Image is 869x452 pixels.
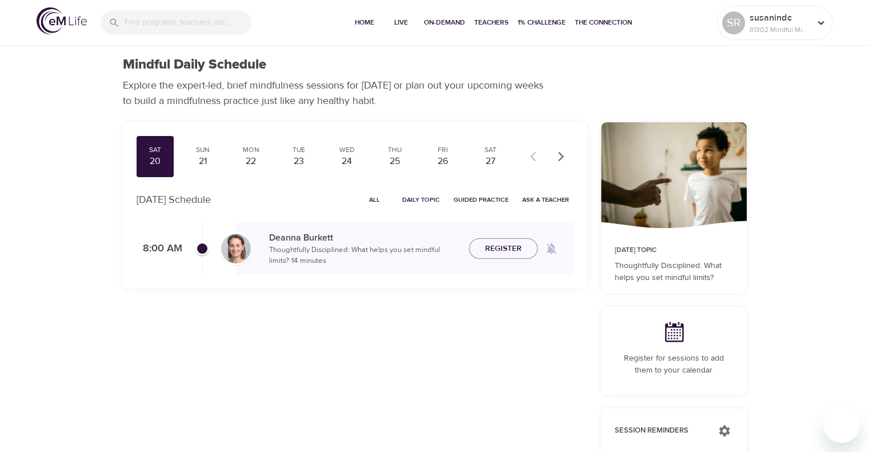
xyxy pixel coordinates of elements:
[237,145,265,155] div: Mon
[615,425,707,437] p: Session Reminders
[469,238,538,259] button: Register
[381,155,409,168] div: 25
[522,194,569,205] span: Ask a Teacher
[141,145,170,155] div: Sat
[485,242,522,256] span: Register
[269,245,460,267] p: Thoughtfully Disciplined: What helps you set mindful limits? · 14 minutes
[237,155,265,168] div: 22
[357,191,393,209] button: All
[474,17,508,29] span: Teachers
[333,155,361,168] div: 24
[189,145,217,155] div: Sun
[429,155,457,168] div: 26
[137,192,211,207] p: [DATE] Schedule
[123,57,266,73] h1: Mindful Daily Schedule
[137,241,182,257] p: 8:00 AM
[424,17,465,29] span: On-Demand
[37,7,87,34] img: logo
[361,194,389,205] span: All
[575,17,632,29] span: The Connection
[387,17,415,29] span: Live
[429,145,457,155] div: Fri
[518,17,566,29] span: 1% Challenge
[269,231,460,245] p: Deanna Burkett
[141,155,170,168] div: 20
[722,11,745,34] div: SR
[615,260,733,284] p: Thoughtfully Disciplined: What helps you set mindful limits?
[518,191,574,209] button: Ask a Teacher
[823,406,860,443] iframe: Button to launch messaging window
[398,191,444,209] button: Daily Topic
[333,145,361,155] div: Wed
[454,194,508,205] span: Guided Practice
[125,10,251,35] input: Find programs, teachers, etc...
[476,155,505,168] div: 27
[123,78,551,109] p: Explore the expert-led, brief mindfulness sessions for [DATE] or plan out your upcoming weeks to ...
[221,234,251,263] img: Deanna_Burkett-min.jpg
[449,191,513,209] button: Guided Practice
[538,235,565,262] span: Remind me when a class goes live every Saturday at 8:00 AM
[285,155,313,168] div: 23
[381,145,409,155] div: Thu
[285,145,313,155] div: Tue
[750,11,810,25] p: susanindc
[476,145,505,155] div: Sat
[615,245,733,255] p: [DATE] Topic
[402,194,440,205] span: Daily Topic
[189,155,217,168] div: 21
[351,17,378,29] span: Home
[615,353,733,377] p: Register for sessions to add them to your calendar
[750,25,810,35] p: 81302 Mindful Minutes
